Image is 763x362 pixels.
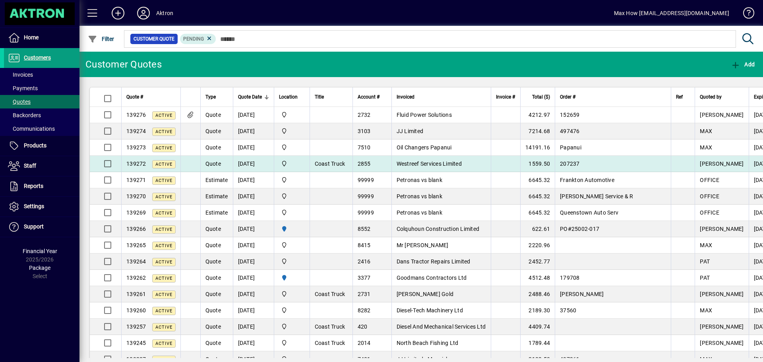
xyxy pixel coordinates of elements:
span: Estimate [205,193,228,199]
span: 139262 [126,275,146,281]
span: Total ($) [532,93,550,101]
span: Goodmans Contractors Ltd [397,275,467,281]
span: Location [279,93,298,101]
span: 139266 [126,226,146,232]
span: Communications [8,126,55,132]
span: Backorders [8,112,41,118]
span: Estimate [205,177,228,183]
span: PAT [700,258,710,265]
span: [PERSON_NAME] Gold [397,291,454,297]
span: Central [279,143,305,152]
span: Quote [205,226,221,232]
span: 7510 [358,144,371,151]
span: 8415 [358,242,371,248]
span: Coast Truck [315,161,345,167]
span: OFFICE [700,193,719,199]
a: Backorders [4,108,79,122]
span: Oil Changers Papanui [397,144,452,151]
a: Staff [4,156,79,176]
a: Payments [4,81,79,95]
span: 139273 [126,144,146,151]
span: 2732 [358,112,371,118]
button: Add [105,6,131,20]
a: Knowledge Base [737,2,753,27]
td: 1559.50 [520,156,555,172]
span: Diesel And Mechanical Services Ltd [397,323,486,330]
span: Coast Truck [315,340,345,346]
span: Support [24,223,44,230]
span: Invoice # [496,93,515,101]
span: [PERSON_NAME] Service & R [560,193,633,199]
span: [PERSON_NAME] [700,291,744,297]
td: 6645.32 [520,172,555,188]
span: Petronas vs blank [397,193,442,199]
span: Central [279,110,305,119]
span: Active [155,113,172,118]
span: 139269 [126,209,146,216]
td: 2220.96 [520,237,555,254]
span: Active [155,325,172,330]
span: Quote # [126,93,143,101]
span: PAT [700,275,710,281]
span: Central [279,290,305,298]
span: Financial Year [23,248,57,254]
span: OFFICE [700,209,719,216]
span: Mr [PERSON_NAME] [397,242,449,248]
span: Quote Date [238,93,262,101]
span: 139265 [126,242,146,248]
td: [DATE] [233,270,274,286]
td: [DATE] [233,205,274,221]
span: Active [155,227,172,232]
span: JJ Limited [397,128,424,134]
span: 99999 [358,177,374,183]
span: Active [155,276,172,281]
span: Quote [205,144,221,151]
a: Home [4,28,79,48]
span: 497476 [560,128,580,134]
td: 622.61 [520,221,555,237]
div: Aktron [156,7,173,19]
span: Quoted by [700,93,722,101]
span: 139257 [126,323,146,330]
div: Customer Quotes [85,58,162,71]
span: Quotes [8,99,31,105]
span: Estimate [205,209,228,216]
td: [DATE] [233,319,274,335]
span: [PERSON_NAME] [700,323,744,330]
span: Active [155,243,172,248]
span: Active [155,129,172,134]
span: HAMILTON [279,273,305,282]
td: 14191.16 [520,139,555,156]
span: 2855 [358,161,371,167]
span: Queenstown Auto Serv [560,209,618,216]
span: OFFICE [700,177,719,183]
span: North Beach Fishing Ltd [397,340,459,346]
button: Profile [131,6,156,20]
span: 3103 [358,128,371,134]
a: Products [4,136,79,156]
span: 8282 [358,307,371,314]
span: Central [279,127,305,136]
span: Account # [358,93,380,101]
span: Settings [24,203,44,209]
button: Add [729,57,757,72]
a: Support [4,217,79,237]
span: MAX [700,144,712,151]
div: Title [315,93,348,101]
span: Papanui [560,144,581,151]
span: Active [155,259,172,265]
span: Invoiced [397,93,414,101]
span: 139245 [126,340,146,346]
td: 6645.32 [520,188,555,205]
span: [PERSON_NAME] [700,161,744,167]
span: Quote [205,340,221,346]
span: Package [29,265,50,271]
span: 37560 [560,307,576,314]
span: 207237 [560,161,580,167]
span: 2731 [358,291,371,297]
span: Active [155,145,172,151]
span: 179708 [560,275,580,281]
span: Central [279,176,305,184]
span: Active [155,162,172,167]
mat-chip: Pending Status: Pending [180,34,216,44]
